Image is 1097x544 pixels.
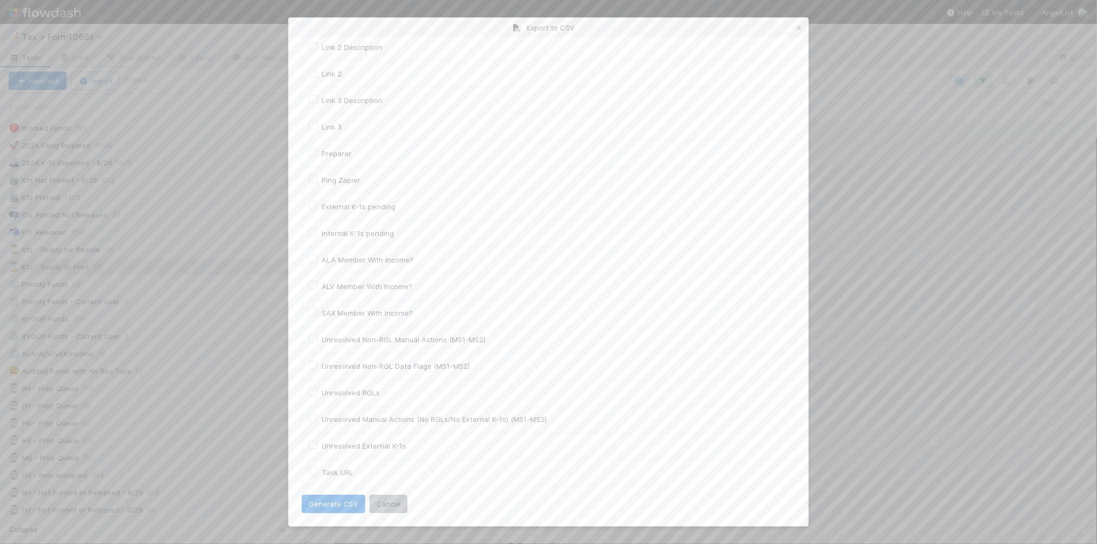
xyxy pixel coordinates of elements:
[302,495,365,513] button: Generate CSV
[322,41,382,54] label: Link 2 Description
[322,67,342,80] label: Link 2
[322,333,486,346] label: Unresolved Non-RGL Manual Actions (MS1-MS2)
[322,253,413,266] label: ALA Member With Income?
[322,466,353,479] label: Task URL
[322,174,360,187] label: Ping Zapier
[322,94,382,107] label: Link 3 Description
[322,413,547,426] label: Unresolved Manual Actions (No RGLs/No External K-1s) (MS1-MS2)
[322,120,342,133] label: Link 3
[322,280,412,293] label: ALV Member With Income?
[289,18,808,37] div: Export to CSV
[322,386,380,399] label: Unresolved RGLs
[322,227,394,240] label: Internal K-1s pending
[322,306,413,319] label: SAX Member With Income?
[322,439,406,452] label: Unresolved External K-1s
[322,360,470,373] label: Unresolved Non-RGL Data Flags (MS1-MS2)
[369,495,407,513] button: Cancel
[322,200,396,213] label: External K-1s pending
[322,147,352,160] label: Preparer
